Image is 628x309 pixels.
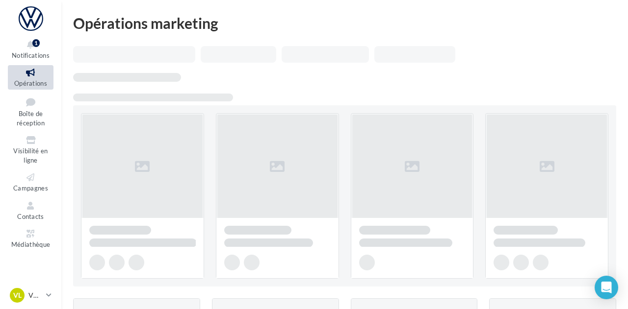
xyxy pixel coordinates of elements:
[32,39,40,47] div: 1
[8,286,53,305] a: VL VW Lyon 7
[8,226,53,250] a: Médiathèque
[11,240,51,248] span: Médiathèque
[17,213,44,220] span: Contacts
[13,184,48,192] span: Campagnes
[8,133,53,166] a: Visibilité en ligne
[8,198,53,222] a: Contacts
[595,276,618,299] div: Open Intercom Messenger
[73,16,616,30] div: Opérations marketing
[17,110,45,127] span: Boîte de réception
[8,170,53,194] a: Campagnes
[13,147,48,164] span: Visibilité en ligne
[8,94,53,129] a: Boîte de réception
[14,79,47,87] span: Opérations
[8,65,53,89] a: Opérations
[8,255,53,279] a: Calendrier
[28,290,42,300] p: VW Lyon 7
[8,37,53,61] button: Notifications 1
[12,51,50,59] span: Notifications
[13,290,22,300] span: VL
